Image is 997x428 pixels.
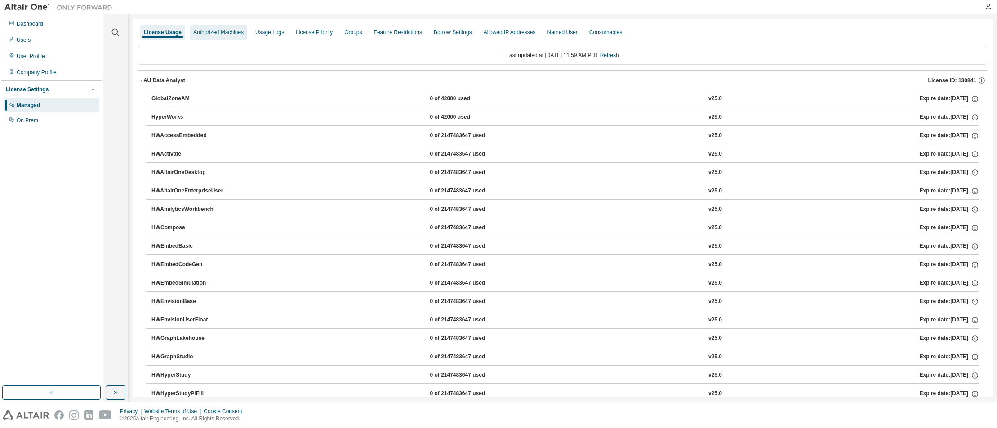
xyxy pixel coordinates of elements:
div: On Prem [17,117,38,124]
div: v25.0 [708,334,722,343]
div: Expire date: [DATE] [919,150,979,158]
button: AU Data AnalystLicense ID: 130841 [138,71,987,90]
div: Borrow Settings [434,29,472,36]
div: v25.0 [708,150,722,158]
button: HWCompose0 of 2147483647 usedv25.0Expire date:[DATE] [151,218,979,238]
div: v25.0 [708,371,722,379]
img: youtube.svg [99,410,112,420]
div: Privacy [120,408,144,415]
div: 0 of 2147483647 used [430,205,511,214]
div: Authorized Machines [193,29,244,36]
img: linkedin.svg [84,410,93,420]
div: HWGraphLakehouse [151,334,232,343]
div: 0 of 2147483647 used [430,242,511,250]
div: HWEnvisionBase [151,298,232,306]
div: Users [17,36,31,44]
div: License Settings [6,86,49,93]
div: v25.0 [708,132,722,140]
div: HWEmbedSimulation [151,279,232,287]
div: 0 of 2147483647 used [430,132,511,140]
div: Expire date: [DATE] [919,169,979,177]
div: v25.0 [708,316,722,324]
div: v25.0 [708,242,722,250]
div: 0 of 2147483647 used [430,169,511,177]
div: Consumables [589,29,622,36]
div: Expire date: [DATE] [919,279,979,287]
div: Expire date: [DATE] [919,316,979,324]
div: v25.0 [708,298,722,306]
div: License Priority [296,29,333,36]
a: Refresh [600,52,619,58]
div: v25.0 [708,353,722,361]
div: 0 of 2147483647 used [430,279,511,287]
div: HWCompose [151,224,232,232]
div: v25.0 [708,169,722,177]
div: 0 of 2147483647 used [430,261,511,269]
div: Expire date: [DATE] [919,95,979,103]
div: HWAltairOneEnterpriseUser [151,187,232,195]
div: Expire date: [DATE] [919,334,979,343]
div: HWEmbedCodeGen [151,261,232,269]
div: 0 of 2147483647 used [430,390,511,398]
div: 0 of 2147483647 used [430,224,511,232]
div: Cookie Consent [204,408,247,415]
button: HWActivate0 of 2147483647 usedv25.0Expire date:[DATE] [151,144,979,164]
button: HWGraphLakehouse0 of 2147483647 usedv25.0Expire date:[DATE] [151,329,979,348]
div: HWHyperStudy [151,371,232,379]
div: 0 of 42000 used [430,113,511,121]
div: Expire date: [DATE] [919,132,979,140]
div: HWActivate [151,150,232,158]
div: v25.0 [708,261,722,269]
div: Expire date: [DATE] [919,261,979,269]
div: Expire date: [DATE] [919,187,979,195]
button: HWEmbedSimulation0 of 2147483647 usedv25.0Expire date:[DATE] [151,273,979,293]
div: Expire date: [DATE] [919,205,979,214]
div: Company Profile [17,69,57,76]
button: HWEnvisionUserFloat0 of 2147483647 usedv25.0Expire date:[DATE] [151,310,979,330]
button: HWGraphStudio0 of 2147483647 usedv25.0Expire date:[DATE] [151,347,979,367]
div: HyperWorks [151,113,232,121]
div: HWGraphStudio [151,353,232,361]
button: HWEmbedCodeGen0 of 2147483647 usedv25.0Expire date:[DATE] [151,255,979,275]
div: Dashboard [17,20,43,27]
div: HWAltairOneDesktop [151,169,232,177]
div: 0 of 2147483647 used [430,298,511,306]
div: Groups [344,29,362,36]
div: Expire date: [DATE] [919,242,979,250]
div: 0 of 2147483647 used [430,187,511,195]
img: facebook.svg [54,410,64,420]
button: HWAltairOneDesktop0 of 2147483647 usedv25.0Expire date:[DATE] [151,163,979,183]
div: HWAccessEmbedded [151,132,232,140]
button: HWHyperStudyPiFill0 of 2147483647 usedv25.0Expire date:[DATE] [151,384,979,404]
img: altair_logo.svg [3,410,49,420]
div: Allowed IP Addresses [484,29,536,36]
div: License Usage [144,29,182,36]
div: v25.0 [708,187,722,195]
button: HyperWorks0 of 42000 usedv25.0Expire date:[DATE] [151,107,979,127]
div: 0 of 2147483647 used [430,334,511,343]
div: Expire date: [DATE] [919,298,979,306]
div: Named User [547,29,577,36]
div: HWAnalyticsWorkbench [151,205,232,214]
button: HWEnvisionBase0 of 2147483647 usedv25.0Expire date:[DATE] [151,292,979,312]
div: HWEmbedBasic [151,242,232,250]
div: 0 of 2147483647 used [430,371,511,379]
button: GlobalZoneAM0 of 42000 usedv25.0Expire date:[DATE] [151,89,979,109]
img: Altair One [4,3,117,12]
div: Usage Logs [255,29,284,36]
div: Expire date: [DATE] [919,371,979,379]
button: HWAnalyticsWorkbench0 of 2147483647 usedv25.0Expire date:[DATE] [151,200,979,219]
div: HWEnvisionUserFloat [151,316,232,324]
img: instagram.svg [69,410,79,420]
div: v25.0 [708,224,722,232]
button: HWAccessEmbedded0 of 2147483647 usedv25.0Expire date:[DATE] [151,126,979,146]
button: HWHyperStudy0 of 2147483647 usedv25.0Expire date:[DATE] [151,366,979,385]
div: v25.0 [708,390,722,398]
div: 0 of 2147483647 used [430,150,511,158]
div: Expire date: [DATE] [919,353,979,361]
div: 0 of 42000 used [430,95,511,103]
span: License ID: 130841 [928,77,976,84]
div: Managed [17,102,40,109]
div: Feature Restrictions [374,29,422,36]
div: v25.0 [708,205,722,214]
